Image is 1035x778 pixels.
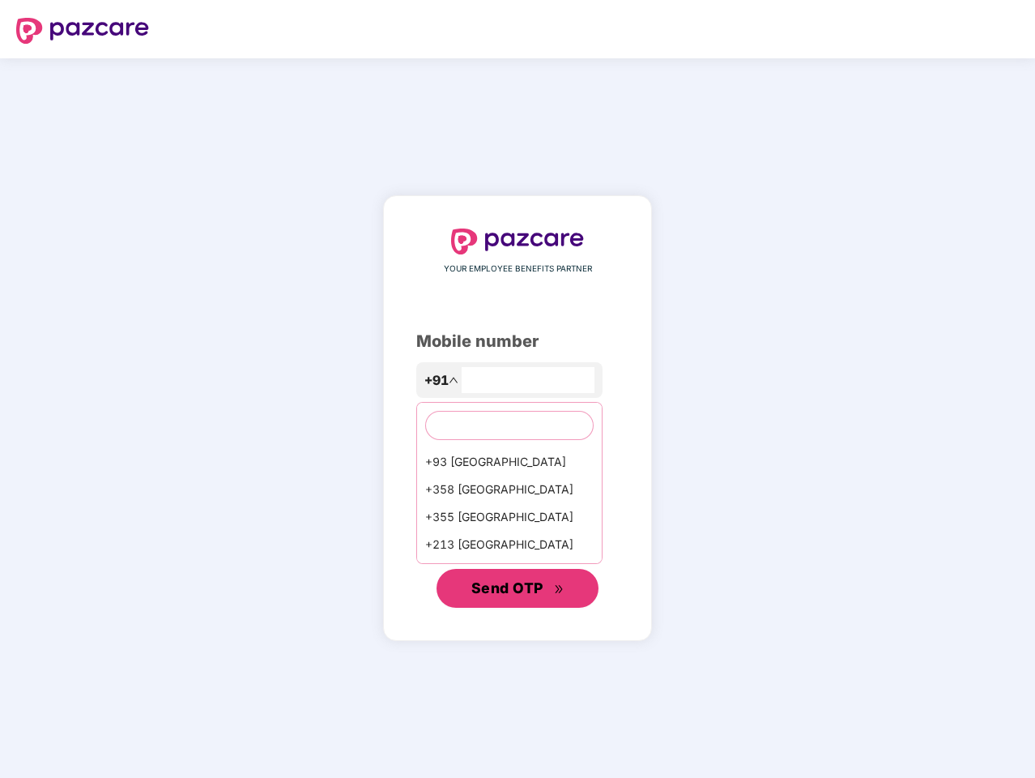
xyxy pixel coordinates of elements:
div: Mobile number [416,329,619,354]
img: logo [451,229,584,254]
div: +358 [GEOGRAPHIC_DATA] [417,476,602,503]
div: +213 [GEOGRAPHIC_DATA] [417,531,602,558]
span: up [449,375,458,385]
div: +93 [GEOGRAPHIC_DATA] [417,448,602,476]
button: Send OTPdouble-right [437,569,598,608]
div: +355 [GEOGRAPHIC_DATA] [417,503,602,531]
div: +1684 AmericanSamoa [417,558,602,586]
span: Send OTP [471,579,543,596]
span: +91 [424,370,449,391]
span: YOUR EMPLOYEE BENEFITS PARTNER [444,263,592,276]
img: logo [16,18,149,44]
span: double-right [554,584,564,595]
